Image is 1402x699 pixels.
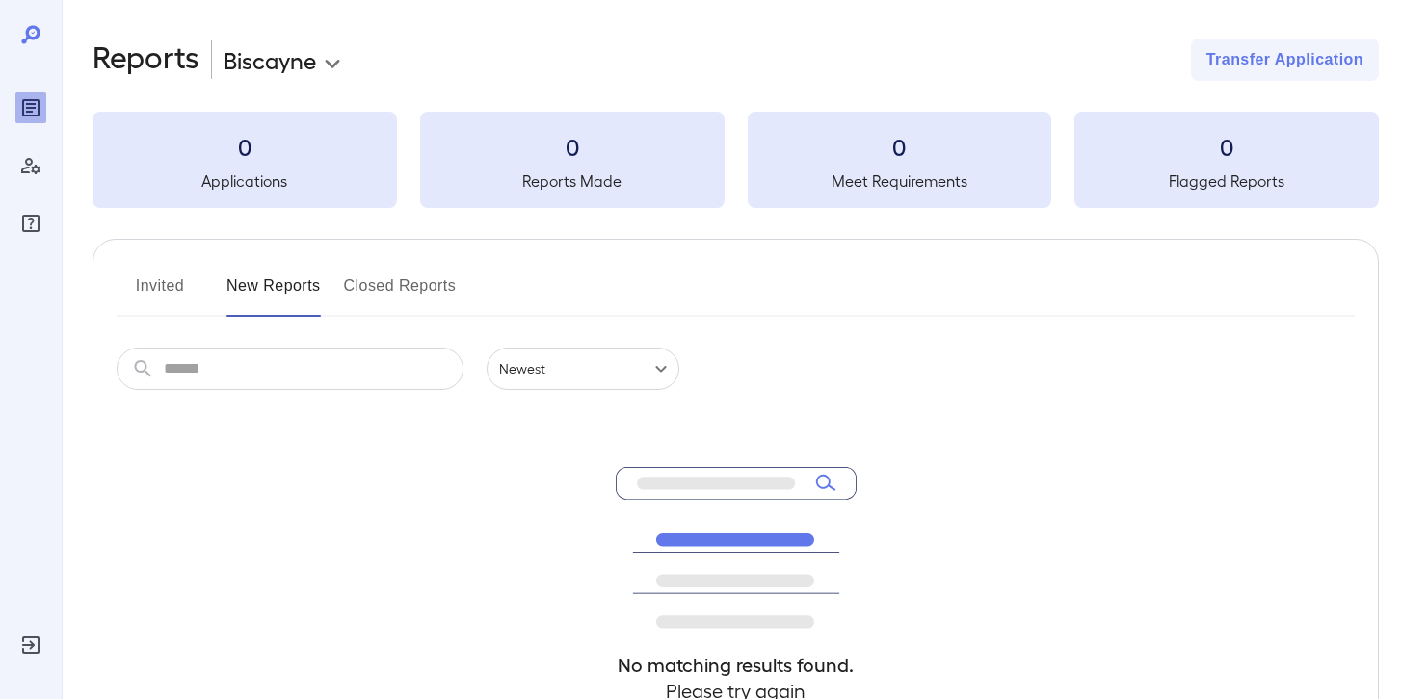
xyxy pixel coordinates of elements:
[1191,39,1379,81] button: Transfer Application
[15,150,46,181] div: Manage Users
[748,169,1052,193] h5: Meet Requirements
[224,44,316,75] p: Biscayne
[1074,131,1379,162] h3: 0
[117,271,203,317] button: Invited
[420,169,725,193] h5: Reports Made
[344,271,457,317] button: Closed Reports
[1074,169,1379,193] h5: Flagged Reports
[93,112,1379,208] summary: 0Applications0Reports Made0Meet Requirements0Flagged Reports
[15,92,46,123] div: Reports
[15,208,46,239] div: FAQ
[93,131,397,162] h3: 0
[93,39,199,81] h2: Reports
[420,131,725,162] h3: 0
[616,652,857,678] h4: No matching results found.
[93,169,397,193] h5: Applications
[15,630,46,660] div: Log Out
[748,131,1052,162] h3: 0
[487,348,679,390] div: Newest
[226,271,321,317] button: New Reports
